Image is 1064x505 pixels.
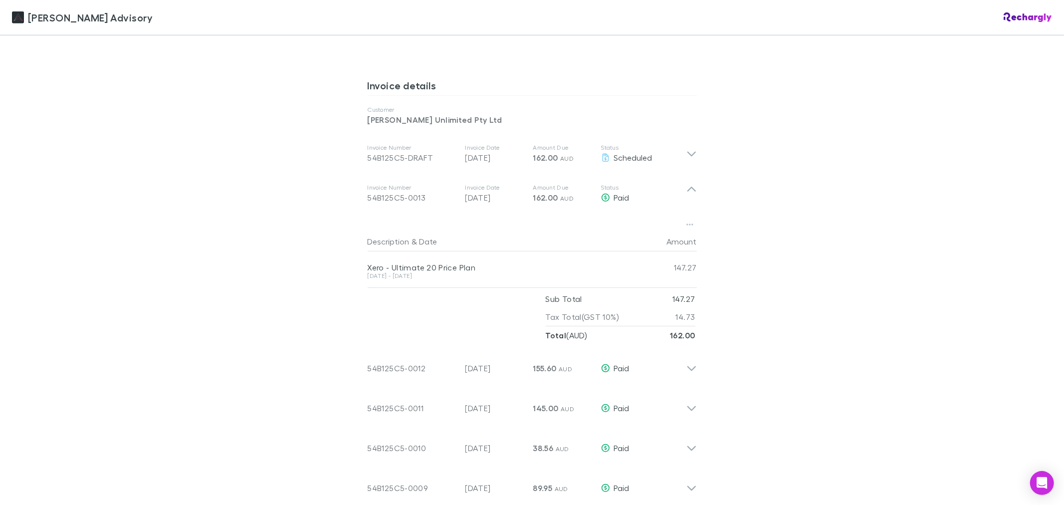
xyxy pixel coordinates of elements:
[368,152,457,164] div: 54B125C5-DRAFT
[546,326,588,344] p: ( AUD )
[368,144,457,152] p: Invoice Number
[368,192,457,204] div: 54B125C5-0013
[1030,471,1054,495] div: Open Intercom Messenger
[368,482,457,494] div: 54B125C5-0009
[533,443,554,453] span: 38.56
[28,10,153,25] span: [PERSON_NAME] Advisory
[533,403,559,413] span: 145.00
[676,308,695,326] p: 14.73
[368,362,457,374] div: 54B125C5-0012
[560,155,574,162] span: AUD
[546,290,582,308] p: Sub Total
[368,232,633,252] div: &
[360,464,705,504] div: 54B125C5-0009[DATE]89.95 AUDPaid
[546,330,567,340] strong: Total
[465,402,525,414] p: [DATE]
[465,144,525,152] p: Invoice Date
[1004,12,1052,22] img: Rechargly Logo
[465,362,525,374] p: [DATE]
[360,134,705,174] div: Invoice Number54B125C5-DRAFTInvoice Date[DATE]Amount Due162.00 AUDStatusScheduled
[360,174,705,214] div: Invoice Number54B125C5-0013Invoice Date[DATE]Amount Due162.00 AUDStatusPaid
[614,403,630,413] span: Paid
[533,363,557,373] span: 155.60
[601,144,686,152] p: Status
[601,184,686,192] p: Status
[368,106,697,114] p: Customer
[546,308,620,326] p: Tax Total (GST 10%)
[533,144,593,152] p: Amount Due
[368,232,410,252] button: Description
[368,184,457,192] p: Invoice Number
[360,384,705,424] div: 54B125C5-0011[DATE]145.00 AUDPaid
[465,442,525,454] p: [DATE]
[560,195,574,202] span: AUD
[533,184,593,192] p: Amount Due
[614,443,630,453] span: Paid
[672,290,695,308] p: 147.27
[420,232,437,252] button: Date
[637,252,697,283] div: 147.27
[12,11,24,23] img: Liston Newton Advisory's Logo
[368,402,457,414] div: 54B125C5-0011
[614,483,630,493] span: Paid
[465,184,525,192] p: Invoice Date
[368,442,457,454] div: 54B125C5-0010
[465,192,525,204] p: [DATE]
[368,114,697,126] p: [PERSON_NAME] Unlimited Pty Ltd
[368,79,697,95] h3: Invoice details
[559,365,572,373] span: AUD
[465,152,525,164] p: [DATE]
[368,273,637,279] div: [DATE] - [DATE]
[670,330,695,340] strong: 162.00
[561,405,574,413] span: AUD
[368,262,637,272] div: Xero - Ultimate 20 Price Plan
[556,445,569,453] span: AUD
[533,153,558,163] span: 162.00
[465,482,525,494] p: [DATE]
[360,344,705,384] div: 54B125C5-0012[DATE]155.60 AUDPaid
[614,193,630,202] span: Paid
[614,363,630,373] span: Paid
[555,485,568,493] span: AUD
[360,424,705,464] div: 54B125C5-0010[DATE]38.56 AUDPaid
[533,193,558,203] span: 162.00
[614,153,652,162] span: Scheduled
[533,483,553,493] span: 89.95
